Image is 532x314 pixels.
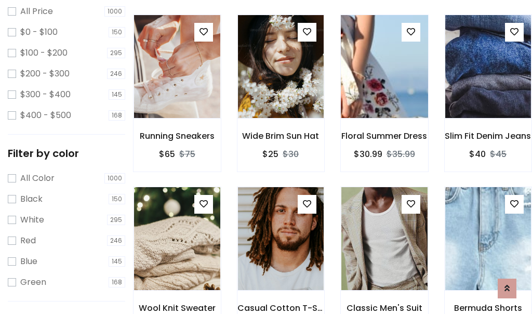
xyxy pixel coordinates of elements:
[341,303,428,313] h6: Classic Men's Suit
[237,303,325,313] h6: Casual Cotton T-Shirt
[469,149,486,159] h6: $40
[107,48,125,58] span: 295
[134,303,221,313] h6: Wool Knit Sweater
[109,256,125,267] span: 145
[20,172,55,185] label: All Color
[109,110,125,121] span: 168
[445,131,532,141] h6: Slim Fit Denim Jeans
[283,148,299,160] del: $30
[107,69,125,79] span: 246
[107,235,125,246] span: 246
[20,5,53,18] label: All Price
[109,27,125,37] span: 150
[134,131,221,141] h6: Running Sneakers
[20,255,37,268] label: Blue
[354,149,382,159] h6: $30.99
[104,6,125,17] span: 1000
[107,215,125,225] span: 295
[20,234,36,247] label: Red
[109,194,125,204] span: 150
[237,131,325,141] h6: Wide Brim Sun Hat
[20,193,43,205] label: Black
[387,148,415,160] del: $35.99
[109,277,125,287] span: 168
[159,149,175,159] h6: $65
[262,149,278,159] h6: $25
[109,89,125,100] span: 145
[20,68,70,80] label: $200 - $300
[20,109,71,122] label: $400 - $500
[20,88,71,101] label: $300 - $400
[179,148,195,160] del: $75
[104,173,125,184] span: 1000
[20,276,46,289] label: Green
[8,147,125,160] h5: Filter by color
[20,26,58,38] label: $0 - $100
[20,214,44,226] label: White
[20,47,68,59] label: $100 - $200
[445,303,532,313] h6: Bermuda Shorts
[341,131,428,141] h6: Floral Summer Dress
[490,148,507,160] del: $45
